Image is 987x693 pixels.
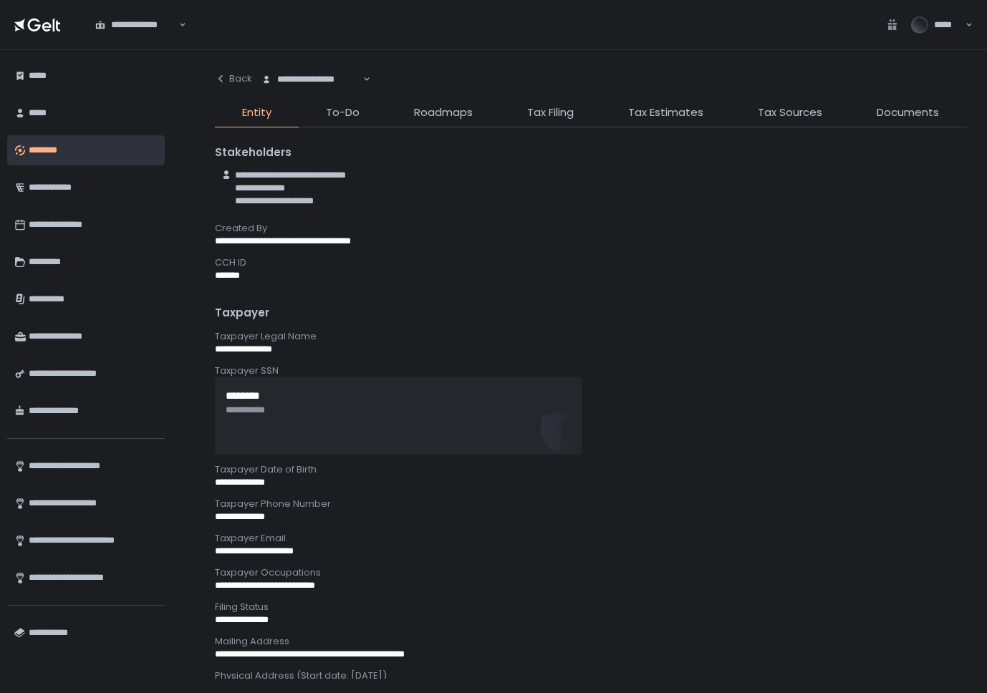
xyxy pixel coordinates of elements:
input: Search for option [177,18,178,32]
span: Roadmaps [414,105,473,121]
span: Tax Sources [758,105,822,121]
div: Filing Status [215,601,967,614]
div: Taxpayer Legal Name [215,330,967,343]
span: Tax Filing [527,105,574,121]
div: Stakeholders [215,145,967,161]
div: Mailing Address [215,635,967,648]
div: Back [215,72,252,85]
div: Taxpayer Phone Number [215,498,967,510]
span: Entity [242,105,271,121]
div: Physical Address (Start date: [DATE]) [215,669,967,682]
div: Taxpayer Date of Birth [215,463,967,476]
span: Tax Estimates [628,105,703,121]
div: Search for option [252,64,370,94]
div: Taxpayer SSN [215,364,967,377]
span: To-Do [326,105,360,121]
input: Search for option [361,72,362,87]
div: Taxpayer Email [215,532,967,545]
button: Back [215,64,252,93]
div: Created By [215,222,967,235]
div: CCH ID [215,256,967,269]
span: Documents [877,105,939,121]
div: Search for option [86,10,186,40]
div: Taxpayer [215,305,967,321]
div: Taxpayer Occupations [215,566,967,579]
